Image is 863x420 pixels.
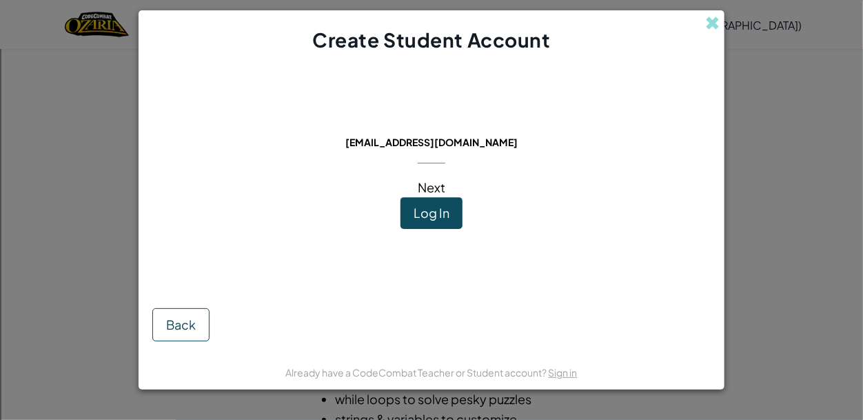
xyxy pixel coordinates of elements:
span: Create Student Account [312,28,550,52]
a: Sign in [549,366,578,379]
button: Back [152,308,210,341]
div: Move To ... [6,30,857,43]
span: [EMAIL_ADDRESS][DOMAIN_NAME] [345,136,518,148]
span: Next [418,179,445,195]
span: Log In [414,205,449,221]
div: Rename [6,80,857,92]
div: Delete [6,43,857,55]
span: This email is already in use: [334,117,529,132]
div: Sort New > Old [6,18,857,30]
div: Move To ... [6,92,857,105]
div: Sort A > Z [6,6,857,18]
button: Log In [400,197,463,229]
div: Sign out [6,68,857,80]
span: Back [166,317,196,332]
div: Options [6,55,857,68]
span: Already have a CodeCombat Teacher or Student account? [286,366,549,379]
